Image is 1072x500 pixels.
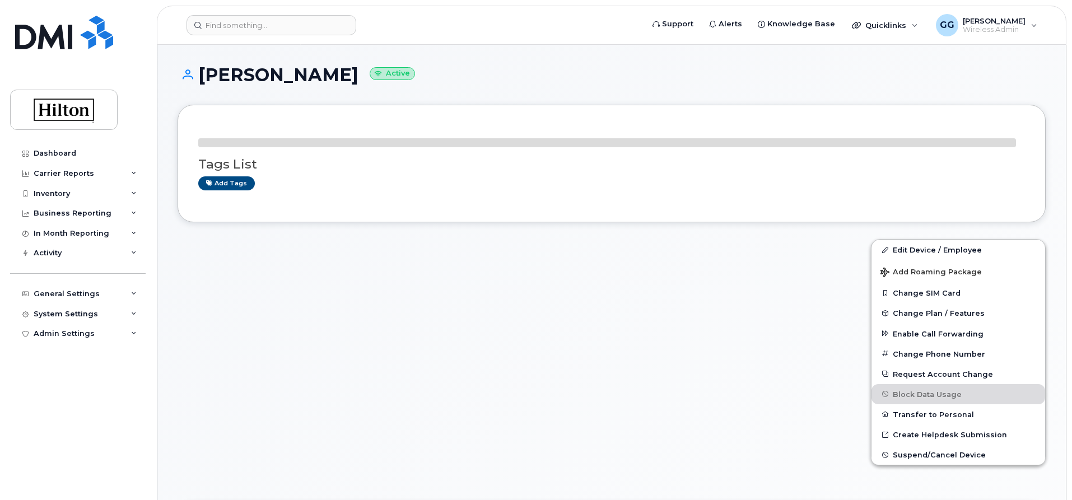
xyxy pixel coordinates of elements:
small: Active [370,67,415,80]
a: Add tags [198,176,255,190]
button: Suspend/Cancel Device [871,445,1045,465]
button: Block Data Usage [871,384,1045,404]
button: Transfer to Personal [871,404,1045,424]
button: Change Phone Number [871,344,1045,364]
button: Add Roaming Package [871,260,1045,283]
span: Change Plan / Features [893,309,985,317]
button: Change Plan / Features [871,303,1045,323]
button: Request Account Change [871,364,1045,384]
button: Change SIM Card [871,283,1045,303]
a: Edit Device / Employee [871,240,1045,260]
h1: [PERSON_NAME] [178,65,1046,85]
span: Add Roaming Package [880,268,982,278]
a: Create Helpdesk Submission [871,424,1045,445]
button: Enable Call Forwarding [871,324,1045,344]
span: Suspend/Cancel Device [893,451,986,459]
h3: Tags List [198,157,1025,171]
span: Enable Call Forwarding [893,329,984,338]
